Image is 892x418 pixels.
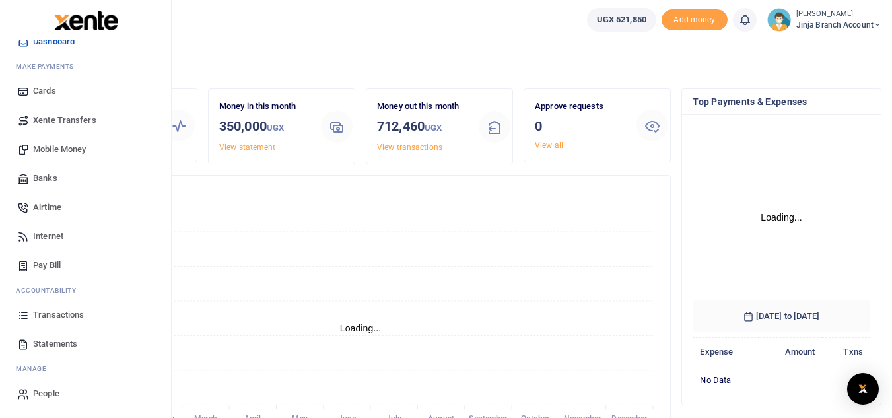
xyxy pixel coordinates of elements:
[582,8,662,32] li: Wallet ballance
[33,35,75,48] span: Dashboard
[847,373,879,405] div: Open Intercom Messenger
[33,387,59,400] span: People
[33,114,96,127] span: Xente Transfers
[26,285,76,295] span: countability
[377,116,468,138] h3: 712,460
[693,300,870,332] h6: [DATE] to [DATE]
[11,135,160,164] a: Mobile Money
[11,330,160,359] a: Statements
[33,259,61,272] span: Pay Bill
[22,364,47,374] span: anage
[662,9,728,31] li: Toup your wallet
[377,143,442,152] a: View transactions
[11,27,160,56] a: Dashboard
[11,251,160,280] a: Pay Bill
[693,366,870,394] td: No data
[53,15,118,24] a: logo-small logo-large logo-large
[587,8,656,32] a: UGX 521,850
[759,338,822,366] th: Amount
[219,100,310,114] p: Money in this month
[535,141,563,150] a: View all
[61,181,660,195] h4: Transactions Overview
[11,193,160,222] a: Airtime
[22,61,74,71] span: ake Payments
[796,19,881,31] span: Jinja branch account
[822,338,870,366] th: Txns
[761,212,803,223] text: Loading...
[693,94,870,109] h4: Top Payments & Expenses
[50,57,881,71] h4: Hello [PERSON_NAME]
[33,201,61,214] span: Airtime
[11,300,160,330] a: Transactions
[535,100,626,114] p: Approve requests
[33,308,84,322] span: Transactions
[11,106,160,135] a: Xente Transfers
[767,8,791,32] img: profile-user
[796,9,881,20] small: [PERSON_NAME]
[662,9,728,31] span: Add money
[767,8,881,32] a: profile-user [PERSON_NAME] Jinja branch account
[11,164,160,193] a: Banks
[219,143,275,152] a: View statement
[11,280,160,300] li: Ac
[597,13,646,26] span: UGX 521,850
[11,56,160,77] li: M
[33,172,57,185] span: Banks
[11,77,160,106] a: Cards
[54,11,118,30] img: logo-large
[33,230,63,243] span: Internet
[267,123,284,133] small: UGX
[219,116,310,138] h3: 350,000
[33,337,77,351] span: Statements
[425,123,442,133] small: UGX
[377,100,468,114] p: Money out this month
[11,359,160,379] li: M
[535,116,626,136] h3: 0
[11,379,160,408] a: People
[11,222,160,251] a: Internet
[33,143,86,156] span: Mobile Money
[662,14,728,24] a: Add money
[340,323,382,333] text: Loading...
[33,85,56,98] span: Cards
[693,338,759,366] th: Expense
